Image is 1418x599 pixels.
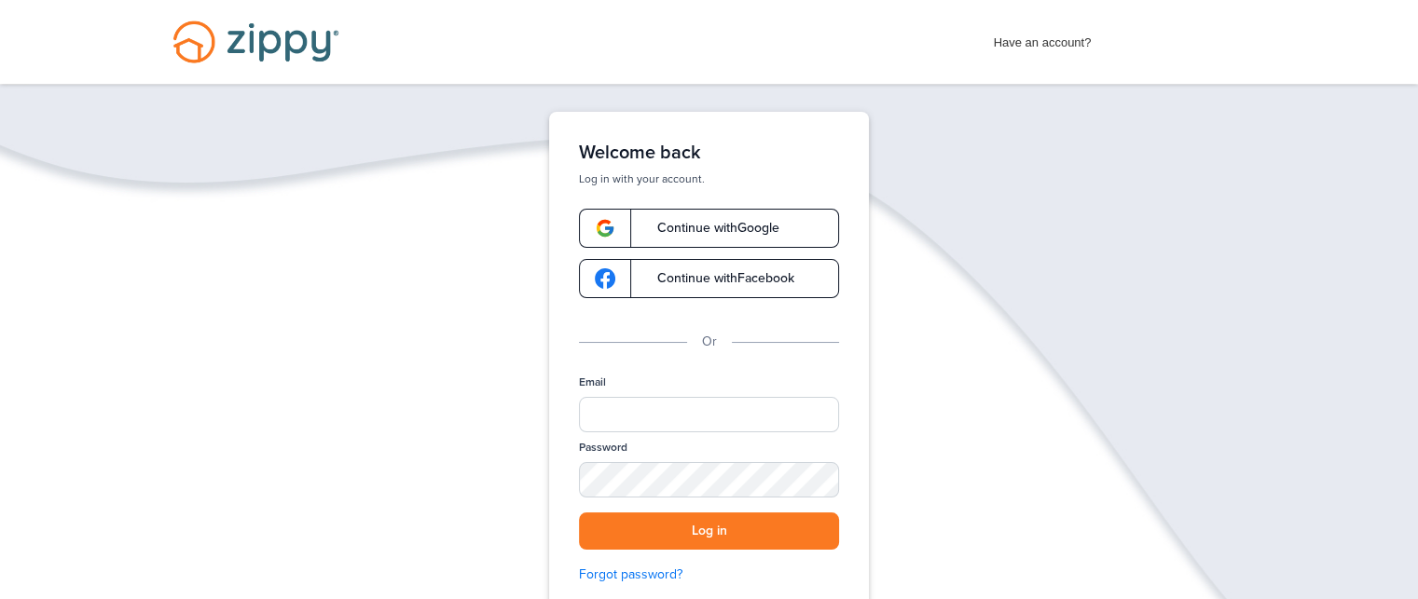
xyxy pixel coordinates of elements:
[579,462,839,497] input: Password
[579,512,839,551] button: Log in
[994,23,1092,53] span: Have an account?
[579,440,627,456] label: Password
[579,171,839,186] p: Log in with your account.
[639,222,779,235] span: Continue with Google
[579,397,839,432] input: Email
[702,332,717,352] p: Or
[595,218,615,238] img: google-logo
[579,142,839,164] h1: Welcome back
[579,259,839,298] a: google-logoContinue withFacebook
[595,268,615,289] img: google-logo
[579,565,839,585] a: Forgot password?
[639,272,794,285] span: Continue with Facebook
[579,374,606,390] label: Email
[579,209,839,248] a: google-logoContinue withGoogle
